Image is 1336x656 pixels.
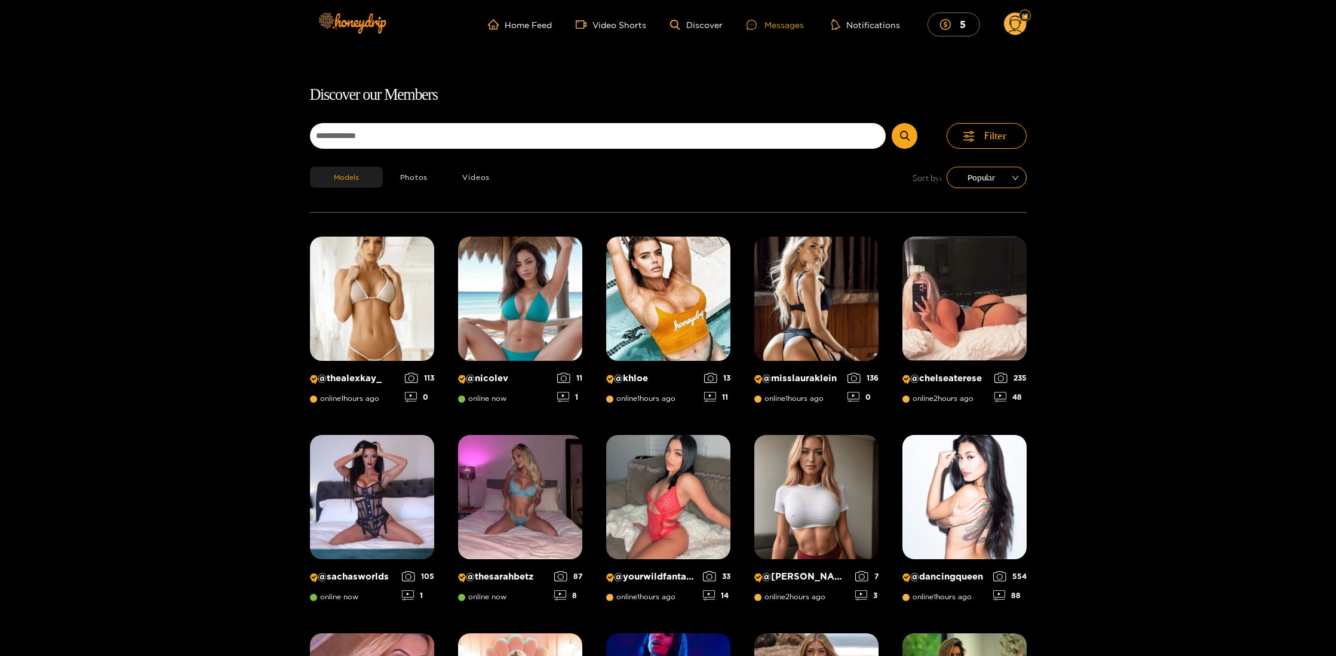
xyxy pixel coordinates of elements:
[754,571,849,583] p: @ [PERSON_NAME]
[902,237,1027,361] img: Creator Profile Image: chelseaterese
[892,123,917,149] button: Submit Search
[703,571,730,581] div: 33
[606,394,675,403] span: online 1 hours ago
[902,571,987,583] p: @ dancingqueen
[606,435,730,609] a: Creator Profile Image: yourwildfantasyy69@yourwildfantasyy69online1hours ago3314
[993,571,1027,581] div: 554
[902,394,973,403] span: online 2 hours ago
[458,435,582,609] a: Creator Profile Image: thesarahbetz@thesarahbetzonline now878
[902,593,972,601] span: online 1 hours ago
[557,373,582,383] div: 11
[855,571,879,581] div: 7
[913,171,942,185] span: Sort by:
[606,571,697,583] p: @ yourwildfantasyy69
[310,435,434,609] a: Creator Profile Image: sachasworlds@sachasworldsonline now1051
[1021,13,1028,20] img: Fan Level
[445,167,507,188] button: Videos
[847,392,879,402] div: 0
[947,167,1027,188] div: sort
[754,394,824,403] span: online 1 hours ago
[458,237,582,361] img: Creator Profile Image: nicolev
[902,435,1027,559] img: Creator Profile Image: dancingqueen
[947,123,1027,149] button: Filter
[902,373,988,384] p: @ chelseaterese
[405,373,434,383] div: 113
[383,167,446,188] button: Photos
[703,590,730,600] div: 14
[606,237,730,361] img: Creator Profile Image: khloe
[847,373,879,383] div: 136
[958,18,968,30] mark: 5
[310,593,358,601] span: online now
[310,435,434,559] img: Creator Profile Image: sachasworlds
[402,571,434,581] div: 105
[902,435,1027,609] a: Creator Profile Image: dancingqueen@dancingqueenonline1hours ago55488
[754,237,879,361] img: Creator Profile Image: misslauraklein
[828,19,904,30] button: Notifications
[994,373,1027,383] div: 235
[993,590,1027,600] div: 88
[310,394,379,403] span: online 1 hours ago
[754,435,879,609] a: Creator Profile Image: michelle@[PERSON_NAME]online2hours ago73
[927,13,980,36] button: 5
[576,19,592,30] span: video-camera
[956,168,1018,186] span: Popular
[557,392,582,402] div: 1
[458,394,506,403] span: online now
[310,237,434,361] img: Creator Profile Image: thealexkay_
[606,373,698,384] p: @ khloe
[310,82,1027,108] h1: Discover our Members
[855,590,879,600] div: 3
[902,237,1027,411] a: Creator Profile Image: chelseaterese@chelseatereseonline2hours ago23548
[310,373,399,384] p: @ thealexkay_
[554,571,582,581] div: 87
[747,18,804,32] div: Messages
[458,237,582,411] a: Creator Profile Image: nicolev@nicolevonline now111
[606,593,675,601] span: online 1 hours ago
[754,435,879,559] img: Creator Profile Image: michelle
[458,373,551,384] p: @ nicolev
[704,373,730,383] div: 13
[488,19,552,30] a: Home Feed
[402,590,434,600] div: 1
[754,373,841,384] p: @ misslauraklein
[754,593,825,601] span: online 2 hours ago
[754,237,879,411] a: Creator Profile Image: misslauraklein@misslaurakleinonline1hours ago1360
[458,571,548,583] p: @ thesarahbetz
[606,237,730,411] a: Creator Profile Image: khloe@khloeonline1hours ago1311
[458,435,582,559] img: Creator Profile Image: thesarahbetz
[458,593,506,601] span: online now
[984,129,1007,143] span: Filter
[310,571,396,583] p: @ sachasworlds
[994,392,1027,402] div: 48
[576,19,646,30] a: Video Shorts
[670,20,722,30] a: Discover
[310,237,434,411] a: Creator Profile Image: thealexkay_@thealexkay_online1hours ago1130
[940,19,957,30] span: dollar
[554,590,582,600] div: 8
[606,435,730,559] img: Creator Profile Image: yourwildfantasyy69
[405,392,434,402] div: 0
[310,167,383,188] button: Models
[704,392,730,402] div: 11
[488,19,505,30] span: home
